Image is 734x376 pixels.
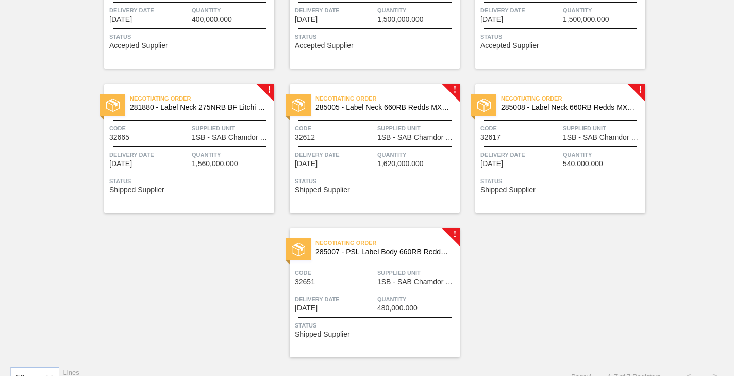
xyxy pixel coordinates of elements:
a: !statusNegotiating Order285007 - PSL Label Body 660RB Redds MXD Vodk&GuarCode32651Supplied Unit1S... [274,228,460,357]
span: Status [295,176,457,186]
span: 480,000.000 [377,304,418,312]
span: Quantity [192,150,272,160]
span: Shipped Supplier [109,186,164,194]
span: 285007 - PSL Label Body 660RB Redds MXD Vodk&Guar [315,248,452,256]
span: 10/11/2025 [295,15,318,23]
span: 1,500,000.000 [377,15,424,23]
span: 32612 [295,134,315,141]
span: Negotiating Order [315,93,460,104]
span: 285008 - Label Neck 660RB Redds MXD Vodka&Guarana [501,104,637,111]
span: 32617 [480,134,501,141]
span: Status [109,31,272,42]
img: status [106,99,120,112]
span: Status [480,176,643,186]
span: 32665 [109,134,129,141]
span: Supplied Unit [192,123,272,134]
span: 10/11/2025 [109,160,132,168]
span: 1SB - SAB Chamdor Brewery [192,134,272,141]
img: status [477,99,491,112]
span: Delivery Date [295,150,375,160]
span: Code [109,123,189,134]
span: 1,620,000.000 [377,160,424,168]
span: 1,500,000.000 [563,15,609,23]
span: Supplied Unit [377,268,457,278]
span: Negotiating Order [501,93,645,104]
span: Quantity [192,5,272,15]
span: 285005 - Label Neck 660RB Redds MXD Vodka & Pine [315,104,452,111]
span: 540,000.000 [563,160,603,168]
a: !statusNegotiating Order281880 - Label Neck 275NRB BF Litchi SecheCode32665Supplied Unit1SB - SAB... [89,84,274,213]
span: 10/10/2025 [109,15,132,23]
span: 1SB - SAB Chamdor Brewery [377,134,457,141]
span: 1SB - SAB Chamdor Brewery [563,134,643,141]
span: Status [295,320,457,331]
span: Delivery Date [295,294,375,304]
span: Delivery Date [480,5,560,15]
img: status [292,243,305,256]
span: 10/24/2025 [295,160,318,168]
span: Delivery Date [109,5,189,15]
span: 1SB - SAB Chamdor Brewery [377,278,457,286]
span: Quantity [377,294,457,304]
span: Status [480,31,643,42]
span: Accepted Supplier [480,42,539,50]
span: 281880 - Label Neck 275NRB BF Litchi Seche [130,104,266,111]
a: !statusNegotiating Order285008 - Label Neck 660RB Redds MXD Vodka&GuaranaCode32617Supplied Unit1S... [460,84,645,213]
span: Status [109,176,272,186]
img: status [292,99,305,112]
span: Negotiating Order [315,238,460,248]
span: Accepted Supplier [109,42,168,50]
span: Shipped Supplier [295,331,350,338]
span: Delivery Date [480,150,560,160]
span: Delivery Date [109,150,189,160]
span: Quantity [377,150,457,160]
span: Quantity [377,5,457,15]
span: 1,560,000.000 [192,160,238,168]
span: Code [295,268,375,278]
span: 400,000.000 [192,15,232,23]
span: Shipped Supplier [295,186,350,194]
span: Quantity [563,150,643,160]
span: Supplied Unit [563,123,643,134]
span: 10/25/2025 [295,304,318,312]
span: Supplied Unit [377,123,457,134]
span: Code [295,123,375,134]
span: Status [295,31,457,42]
span: Code [480,123,560,134]
span: 10/11/2025 [480,15,503,23]
span: Accepted Supplier [295,42,354,50]
span: Negotiating Order [130,93,274,104]
a: !statusNegotiating Order285005 - Label Neck 660RB Redds MXD Vodka & PineCode32612Supplied Unit1SB... [274,84,460,213]
span: Quantity [563,5,643,15]
span: Delivery Date [295,5,375,15]
span: 32651 [295,278,315,286]
span: Shipped Supplier [480,186,536,194]
span: 10/24/2025 [480,160,503,168]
